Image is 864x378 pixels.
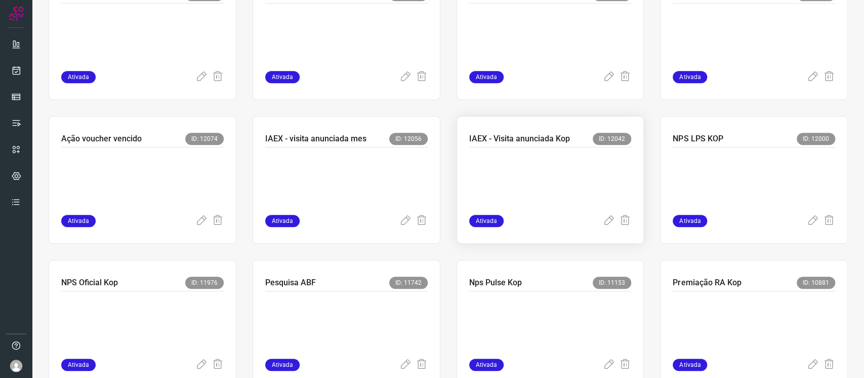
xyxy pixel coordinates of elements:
[673,277,741,289] p: Premiação RA Kop
[61,277,118,289] p: NPS Oficial Kop
[469,359,504,371] span: Ativada
[389,277,428,289] span: ID: 11742
[265,215,300,227] span: Ativada
[265,277,316,289] p: Pesquisa ABF
[9,6,24,21] img: Logo
[673,215,707,227] span: Ativada
[61,133,142,145] p: Ação voucher vencido
[673,71,707,83] span: Ativada
[10,360,22,372] img: avatar-user-boy.jpg
[265,71,300,83] span: Ativada
[673,133,723,145] p: NPS LPS KOP
[797,133,835,145] span: ID: 12000
[673,359,707,371] span: Ativada
[185,277,224,289] span: ID: 11976
[797,277,835,289] span: ID: 10881
[265,133,366,145] p: IAEX - visita anunciada mes
[469,215,504,227] span: Ativada
[61,359,96,371] span: Ativada
[389,133,428,145] span: ID: 12056
[265,359,300,371] span: Ativada
[469,71,504,83] span: Ativada
[185,133,224,145] span: ID: 12074
[61,215,96,227] span: Ativada
[469,277,522,289] p: Nps Pulse Kop
[593,133,631,145] span: ID: 12042
[593,277,631,289] span: ID: 11153
[469,133,570,145] p: IAEX - Visita anunciada Kop
[61,71,96,83] span: Ativada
